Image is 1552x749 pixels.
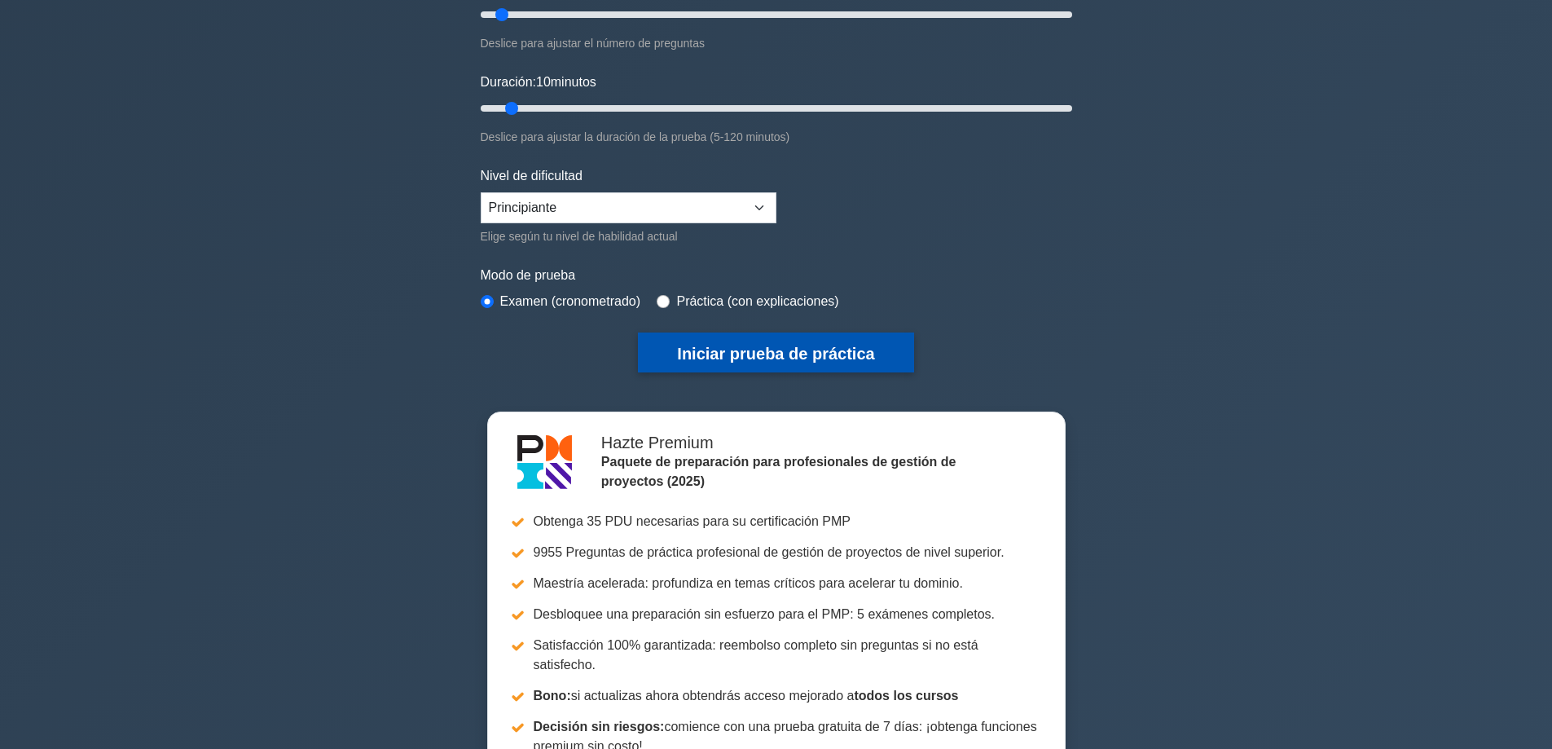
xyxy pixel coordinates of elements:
[500,294,641,308] font: Examen (cronometrado)
[677,345,874,363] font: Iniciar prueba de práctica
[536,75,551,89] font: 10
[481,130,790,143] font: Deslice para ajustar la duración de la prueba (5-120 minutos)
[638,333,913,372] button: Iniciar prueba de práctica
[481,169,583,183] font: Nivel de dificultad
[481,37,706,50] font: Deslice para ajustar el número de preguntas
[481,75,536,89] font: Duración:
[676,294,838,308] font: Práctica (con explicaciones)
[481,268,576,282] font: Modo de prueba
[551,75,596,89] font: minutos
[481,230,678,243] font: Elige según tu nivel de habilidad actual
